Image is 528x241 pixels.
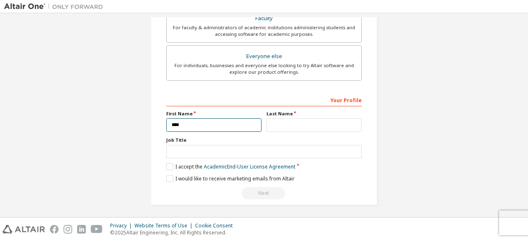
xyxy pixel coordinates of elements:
img: youtube.svg [91,225,103,234]
label: Job Title [166,137,362,143]
div: For individuals, businesses and everyone else looking to try Altair software and explore our prod... [172,62,356,75]
img: Altair One [4,2,107,11]
div: Privacy [110,222,134,229]
div: Faculty [172,13,356,24]
img: altair_logo.svg [2,225,45,234]
label: First Name [166,110,262,117]
img: facebook.svg [50,225,59,234]
img: instagram.svg [64,225,72,234]
div: For faculty & administrators of academic institutions administering students and accessing softwa... [172,24,356,37]
p: © 2025 Altair Engineering, Inc. All Rights Reserved. [110,229,238,236]
label: Last Name [266,110,362,117]
div: You need to provide your academic email [166,187,362,199]
div: Everyone else [172,51,356,62]
img: linkedin.svg [77,225,86,234]
div: Cookie Consent [195,222,238,229]
div: Website Terms of Use [134,222,195,229]
label: I accept the [166,163,295,170]
div: Your Profile [166,93,362,106]
label: I would like to receive marketing emails from Altair [166,175,295,182]
a: Academic End-User License Agreement [204,163,295,170]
